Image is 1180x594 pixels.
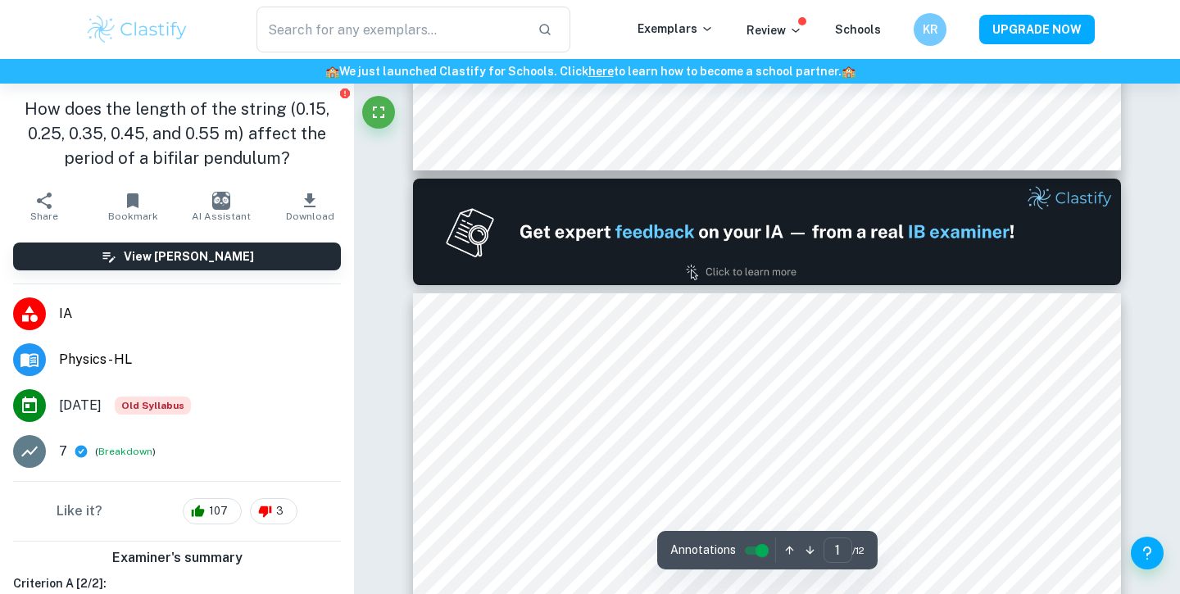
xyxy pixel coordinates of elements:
[979,15,1095,44] button: UPGRADE NOW
[338,87,351,99] button: Report issue
[638,20,714,38] p: Exemplars
[250,498,297,524] div: 3
[183,498,242,524] div: 107
[362,96,395,129] button: Fullscreen
[835,23,881,36] a: Schools
[256,7,524,52] input: Search for any exemplars...
[59,442,67,461] p: 7
[852,543,865,558] span: / 12
[842,65,855,78] span: 🏫
[88,184,177,229] button: Bookmark
[265,184,354,229] button: Download
[85,13,189,46] img: Clastify logo
[115,397,191,415] span: Old Syllabus
[670,542,736,559] span: Annotations
[13,574,341,592] h6: Criterion A [ 2 / 2 ]:
[1131,537,1164,569] button: Help and Feedback
[921,20,940,39] h6: KR
[30,211,58,222] span: Share
[267,503,293,519] span: 3
[57,501,102,521] h6: Like it?
[413,179,1121,285] img: Ad
[98,444,152,459] button: Breakdown
[59,350,341,370] span: Physics - HL
[124,247,254,265] h6: View [PERSON_NAME]
[286,211,334,222] span: Download
[325,65,339,78] span: 🏫
[115,397,191,415] div: Starting from the May 2025 session, the Physics IA requirements have changed. It's OK to refer to...
[588,65,614,78] a: here
[200,503,237,519] span: 107
[13,243,341,270] button: View [PERSON_NAME]
[747,21,802,39] p: Review
[914,13,946,46] button: KR
[3,62,1177,80] h6: We just launched Clastify for Schools. Click to learn how to become a school partner.
[59,304,341,324] span: IA
[13,97,341,170] h1: How does the length of the string (0.15, 0.25, 0.35, 0.45, and 0.55 m) affect the period of a bif...
[177,184,265,229] button: AI Assistant
[192,211,251,222] span: AI Assistant
[7,548,347,568] h6: Examiner's summary
[212,192,230,210] img: AI Assistant
[59,396,102,415] span: [DATE]
[108,211,158,222] span: Bookmark
[95,444,156,460] span: ( )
